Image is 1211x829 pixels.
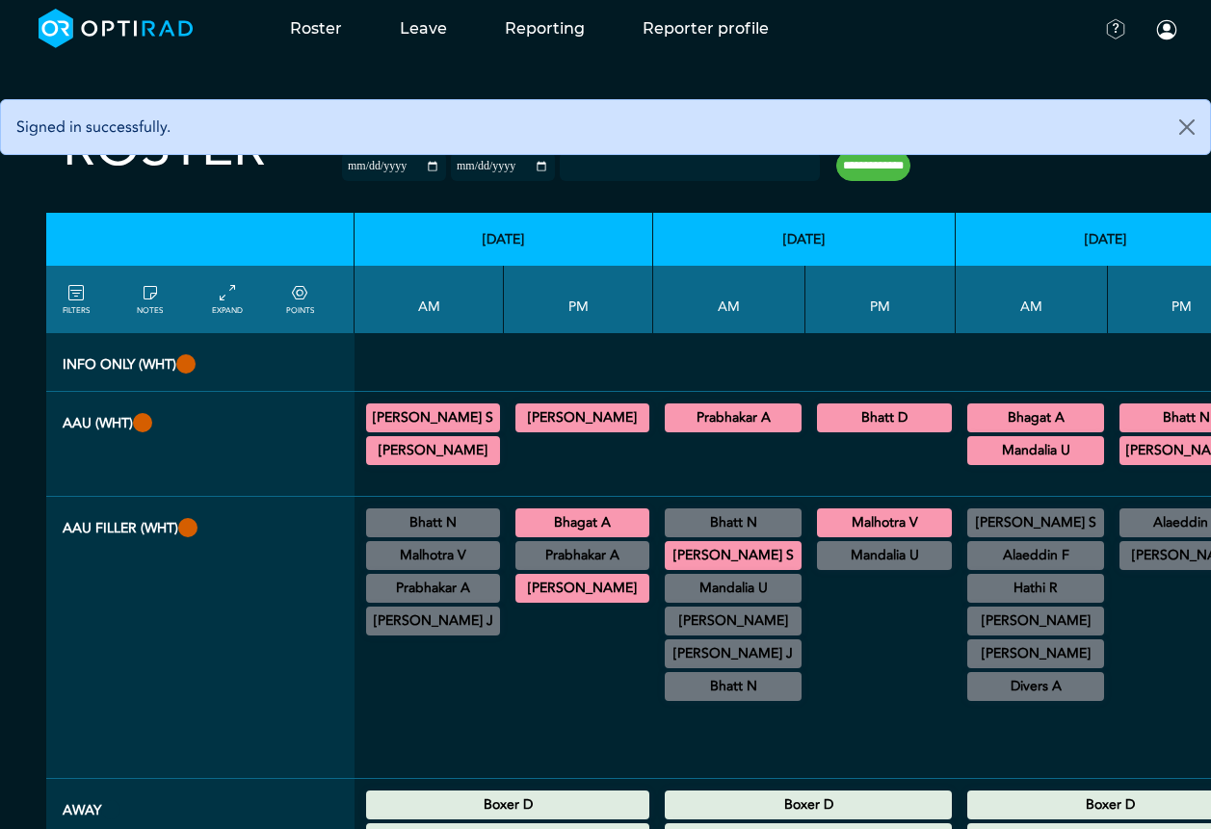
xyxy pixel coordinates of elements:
div: MRI Urology 08:30 - 12:30 [366,574,500,603]
summary: Mandalia U [668,577,799,600]
summary: [PERSON_NAME] J [369,609,497,633]
th: PM [805,266,956,333]
div: General CT/General MRI/General XR 10:00 - 12:30 [967,639,1104,668]
h2: Roster [63,116,266,180]
summary: Boxer D [369,793,646,816]
th: AM [956,266,1108,333]
summary: Bhagat A [970,406,1101,429]
summary: [PERSON_NAME] [369,439,497,462]
summary: [PERSON_NAME] [970,609,1101,633]
div: General CT/General MRI/General XR/General NM 11:00 - 14:30 [967,672,1104,701]
div: CT Trauma & Urgent/MRI Trauma & Urgent 08:30 - 13:30 [967,403,1104,432]
div: US Interventional MSK 08:30 - 11:00 [665,508,802,537]
button: Close [1164,100,1210,154]
summary: [PERSON_NAME] [970,642,1101,665]
summary: Alaeddin F [970,544,1101,567]
summary: Prabhakar A [369,577,497,600]
div: CT Trauma & Urgent/MRI Trauma & Urgent 08:30 - 13:30 [366,403,500,432]
summary: Boxer D [668,793,949,816]
summary: Prabhakar A [518,544,646,567]
div: US General Paediatric 09:30 - 13:00 [967,574,1104,603]
summary: [PERSON_NAME] S [970,511,1101,534]
summary: [PERSON_NAME] [518,406,646,429]
div: CT Trauma & Urgent/MRI Trauma & Urgent 08:30 - 13:30 [366,436,500,465]
div: CT Trauma & Urgent/MRI Trauma & Urgent 08:30 - 13:30 [665,541,802,570]
summary: Hathi R [970,577,1101,600]
summary: Bhatt D [820,406,949,429]
summary: Bhatt N [668,511,799,534]
div: CT Trauma & Urgent/MRI Trauma & Urgent 13:30 - 18:30 [817,508,952,537]
summary: [PERSON_NAME] J [668,642,799,665]
summary: Mandalia U [970,439,1101,462]
summary: Prabhakar A [668,406,799,429]
div: General CT/General MRI/General XR 10:00 - 13:30 [967,607,1104,635]
summary: [PERSON_NAME] [668,609,799,633]
div: CT Trauma & Urgent/MRI Trauma & Urgent 08:30 - 13:30 [967,436,1104,465]
th: AM [653,266,805,333]
summary: [PERSON_NAME] [518,577,646,600]
th: AAU (WHT) [46,392,355,497]
summary: Bhagat A [518,511,646,534]
div: General CT/General MRI/General XR 11:30 - 13:30 [366,607,500,635]
div: CT Interventional MSK 11:00 - 12:00 [665,672,802,701]
th: [DATE] [653,213,956,266]
div: US Diagnostic MSK/US Interventional MSK/US General Adult 09:00 - 12:00 [665,574,802,603]
a: collapse/expand entries [212,282,243,317]
a: show/hide notes [137,282,163,317]
summary: Divers A [970,675,1101,698]
summary: Malhotra V [820,511,949,534]
div: CT Trauma & Urgent/MRI Trauma & Urgent 16:00 - 18:30 [515,574,649,603]
div: CT Trauma & Urgent/MRI Trauma & Urgent 09:30 - 13:00 [967,541,1104,570]
th: AAU FILLER (WHT) [46,497,355,779]
summary: Bhatt N [668,675,799,698]
summary: Bhatt N [369,511,497,534]
div: CT Cardiac 13:30 - 17:00 [515,541,649,570]
div: General CT/General MRI/General XR 08:00 - 09:30 [366,508,500,537]
div: CT Trauma & Urgent/MRI Trauma & Urgent 13:30 - 18:30 [515,403,649,432]
summary: [PERSON_NAME] S [369,406,497,429]
th: INFO ONLY (WHT) [46,333,355,392]
input: null [562,155,658,172]
th: [DATE] [355,213,653,266]
th: PM [504,266,653,333]
img: brand-opti-rad-logos-blue-and-white-d2f68631ba2948856bd03f2d395fb146ddc8fb01b4b6e9315ea85fa773367... [39,9,194,48]
div: CT Trauma & Urgent/MRI Trauma & Urgent 08:30 - 13:30 [665,403,802,432]
div: US Head & Neck/US Interventional H&N 09:15 - 12:15 [665,607,802,635]
div: General CT/General MRI/General XR 09:30 - 11:30 [665,639,802,668]
div: CT Trauma & Urgent/MRI Trauma & Urgent 13:30 - 18:30 [817,403,952,432]
th: AM [355,266,504,333]
div: CT Trauma & Urgent/MRI Trauma & Urgent 13:30 - 16:00 [515,508,649,537]
div: Breast 08:00 - 11:00 [967,508,1104,537]
a: FILTERS [63,282,90,317]
div: Annual Leave 00:00 - 23:59 [366,790,649,819]
summary: Mandalia U [820,544,949,567]
summary: [PERSON_NAME] S [668,544,799,567]
div: General US/US Diagnostic MSK/US Gynaecology/US Interventional H&N/US Interventional MSK/US Interv... [366,541,500,570]
summary: Malhotra V [369,544,497,567]
a: collapse/expand expected points [286,282,314,317]
div: FLU General Paediatric 14:00 - 15:00 [817,541,952,570]
div: Annual Leave 00:00 - 23:59 [665,790,952,819]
